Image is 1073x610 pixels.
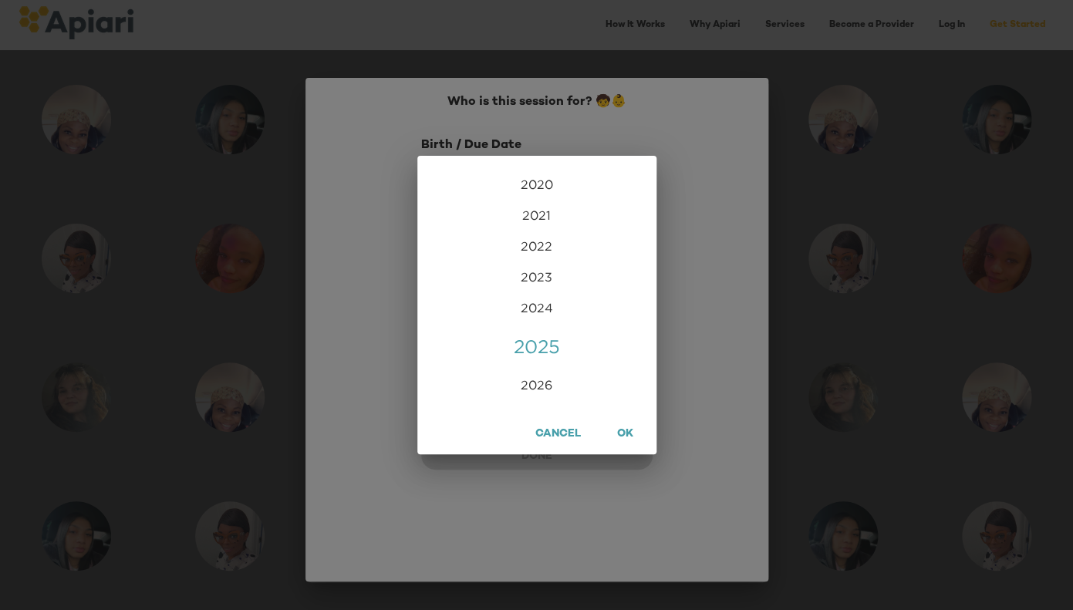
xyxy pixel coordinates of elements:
[417,261,656,292] div: 2023
[417,292,656,323] div: 2024
[615,425,636,444] span: OK
[417,231,656,261] div: 2022
[417,200,656,231] div: 2021
[417,331,656,362] div: 2025
[535,425,581,444] span: Cancel
[521,420,595,449] button: Cancel
[601,420,650,449] button: OK
[417,369,656,400] div: 2026
[417,169,656,200] div: 2020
